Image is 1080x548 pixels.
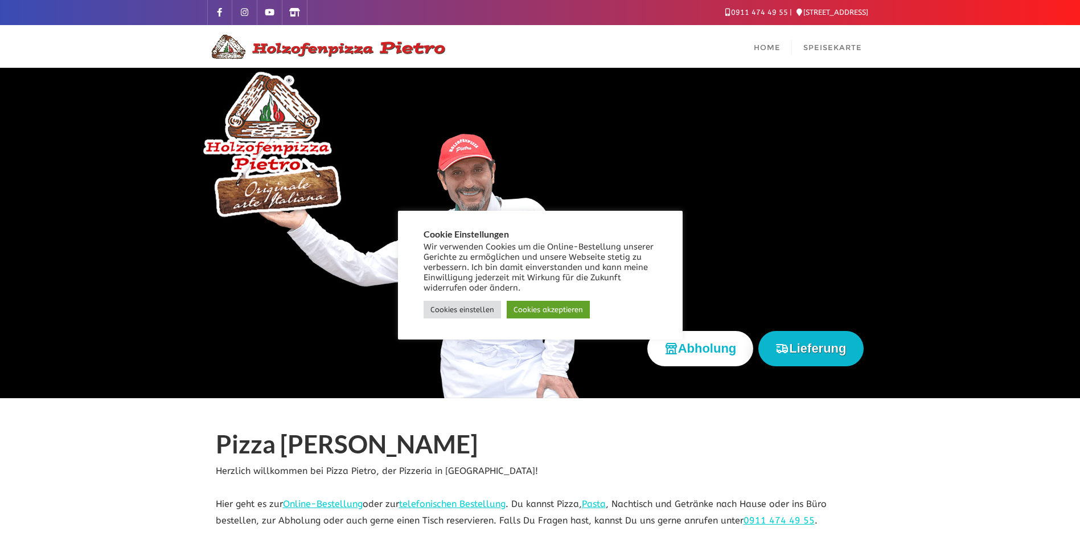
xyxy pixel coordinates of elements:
a: Pasta [582,498,606,509]
a: Online-Bestellung [283,498,363,509]
a: Cookies einstellen [424,301,501,318]
a: [STREET_ADDRESS] [796,8,868,17]
a: Cookies akzeptieren [507,301,590,318]
h5: Cookie Einstellungen [424,229,657,239]
a: 0911 474 49 55 [725,8,788,17]
div: Herzlich willkommen bei Pizza Pietro, der Pizzeria in [GEOGRAPHIC_DATA]! Hier geht es zur oder zu... [207,430,873,529]
span: Home [754,43,781,52]
a: Home [742,25,792,68]
button: Lieferung [758,331,863,366]
img: Logo [207,33,446,60]
a: telefonischen Bestellung [399,498,506,509]
h1: Pizza [PERSON_NAME] [216,430,865,463]
button: Abholung [647,331,754,366]
div: Wir verwenden Cookies um die Online-Bestellung unserer Gerichte zu ermöglichen und unsere Webseit... [424,242,657,293]
span: Speisekarte [803,43,862,52]
a: 0911 474 49 55 [744,515,815,526]
a: Speisekarte [792,25,873,68]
